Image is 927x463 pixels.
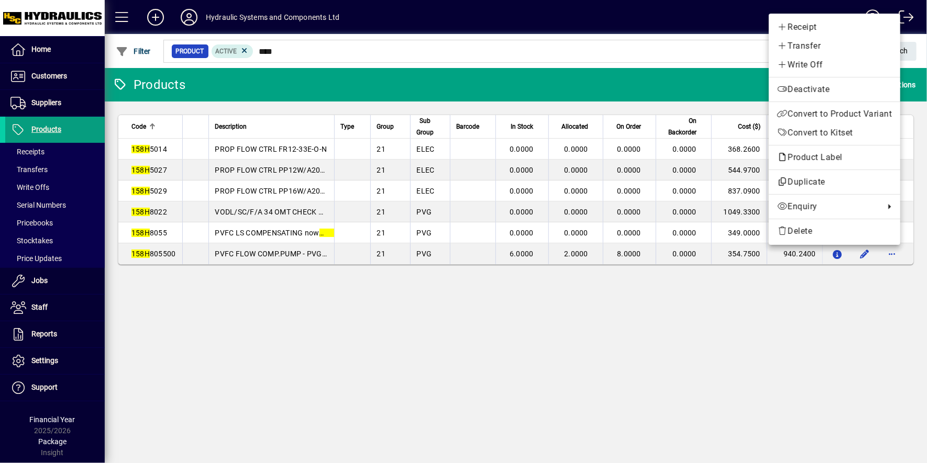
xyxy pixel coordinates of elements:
[777,127,892,139] span: Convert to Kitset
[777,59,892,71] span: Write Off
[777,40,892,52] span: Transfer
[777,225,892,238] span: Delete
[777,108,892,120] span: Convert to Product Variant
[777,200,879,213] span: Enquiry
[777,21,892,33] span: Receipt
[777,83,892,96] span: Deactivate
[777,152,848,162] span: Product Label
[769,80,900,99] button: Deactivate product
[777,176,892,188] span: Duplicate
